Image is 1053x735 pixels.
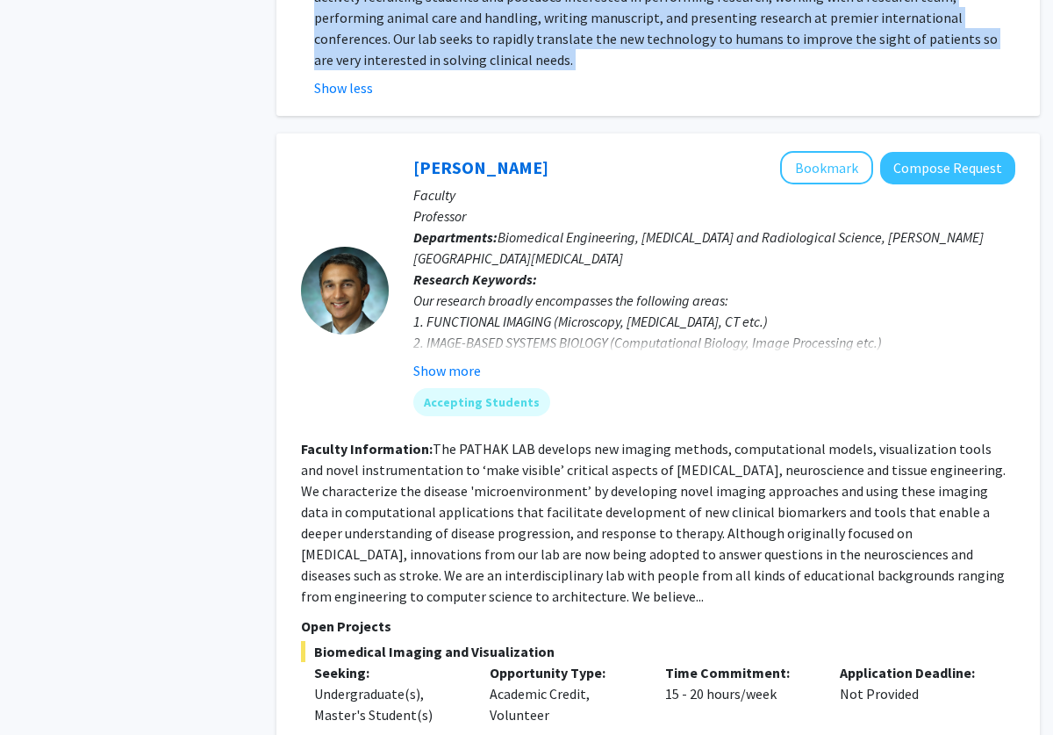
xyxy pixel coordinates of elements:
[413,205,1015,227] p: Professor
[314,662,463,683] p: Seeking:
[476,662,652,725] div: Academic Credit, Volunteer
[827,662,1002,725] div: Not Provided
[413,388,550,416] mat-chip: Accepting Students
[314,683,463,725] div: Undergraduate(s), Master's Student(s)
[413,156,548,178] a: [PERSON_NAME]
[413,360,481,381] button: Show more
[413,184,1015,205] p: Faculty
[413,290,1015,395] div: Our research broadly encompasses the following areas: 1. FUNCTIONAL IMAGING (Microscopy, [MEDICAL...
[413,228,498,246] b: Departments:
[780,151,873,184] button: Add Arvind Pathak to Bookmarks
[13,656,75,722] iframe: Chat
[665,662,814,683] p: Time Commitment:
[840,662,989,683] p: Application Deadline:
[301,440,1006,605] fg-read-more: The PATHAK LAB develops new imaging methods, computational models, visualization tools and novel ...
[301,440,433,458] b: Faculty Information:
[314,77,373,98] button: Show less
[490,662,639,683] p: Opportunity Type:
[880,152,1015,184] button: Compose Request to Arvind Pathak
[301,641,1015,662] span: Biomedical Imaging and Visualization
[301,616,1015,637] p: Open Projects
[413,228,984,267] span: Biomedical Engineering, [MEDICAL_DATA] and Radiological Science, [PERSON_NAME][GEOGRAPHIC_DATA][M...
[652,662,827,725] div: 15 - 20 hours/week
[413,270,537,288] b: Research Keywords:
